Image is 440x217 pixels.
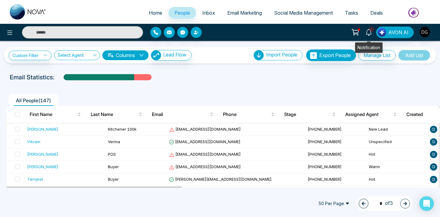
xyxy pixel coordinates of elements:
[223,111,270,118] span: Phone
[376,199,393,208] span: of 3
[218,106,279,123] th: Phone
[366,161,427,173] td: Warm
[358,50,396,60] button: Manage List
[25,106,86,123] th: First Name
[10,4,46,20] img: Nova CRM Logo
[308,177,342,182] span: [PHONE_NUMBER]
[319,52,351,58] span: Export People
[27,176,43,182] div: Tarnjeet
[27,151,58,157] div: [PERSON_NAME]
[345,111,392,118] span: Assigned Agent
[369,27,374,32] span: 1
[9,51,52,60] a: Custom Filter
[227,10,262,16] span: Email Marketing
[169,152,241,157] span: [EMAIL_ADDRESS][DOMAIN_NAME]
[13,97,53,103] span: All People ( 147 )
[30,111,76,118] span: First Name
[169,139,240,144] span: [EMAIL_ADDRESS][DOMAIN_NAME]
[168,7,196,19] a: People
[366,148,427,161] td: Hot
[221,7,268,19] a: Email Marketing
[430,176,437,183] span: D
[143,7,168,19] a: Home
[364,7,389,19] a: Deals
[314,199,354,208] span: 50 Per Page
[274,10,333,16] span: Social Media Management
[419,196,434,211] div: Open Intercom Messenger
[147,106,218,123] th: Email
[169,164,241,169] span: [EMAIL_ADDRESS][DOMAIN_NAME]
[196,7,221,19] a: Inbox
[308,127,342,132] span: [PHONE_NUMBER]
[102,50,148,60] button: Columnsdown
[91,111,137,118] span: Last Name
[169,127,241,132] span: [EMAIL_ADDRESS][DOMAIN_NAME]
[376,27,414,38] button: AVON AI
[169,177,272,182] span: [PERSON_NAME][EMAIL_ADDRESS][DOMAIN_NAME]
[108,164,119,169] span: Buyer
[139,53,144,58] span: down
[202,10,215,16] span: Inbox
[306,49,356,61] button: Export People
[268,7,339,19] a: Social Media Management
[308,139,342,144] span: [PHONE_NUMBER]
[108,152,116,157] span: POS
[27,164,58,170] div: [PERSON_NAME]
[392,6,436,20] img: Market-place.gif
[370,10,383,16] span: Deals
[10,73,54,82] p: Email Statistics:
[366,173,427,186] td: Hot
[366,123,427,136] td: New Lead
[279,106,340,123] th: Stage
[308,152,342,157] span: [PHONE_NUMBER]
[163,52,186,58] span: Lead Flow
[366,186,427,198] td: Hot
[108,139,120,144] span: Verma
[340,106,402,123] th: Assigned Agent
[345,10,358,16] span: Tasks
[27,139,40,145] div: Vikram
[430,126,437,133] span: D
[420,27,430,37] img: User Avatar
[361,27,376,37] a: 1
[27,126,58,132] div: [PERSON_NAME]
[151,50,161,60] img: Lead Flow
[430,138,437,146] span: D
[152,111,209,118] span: Email
[378,28,386,37] img: Lead Flow
[339,7,364,19] a: Tasks
[366,136,427,148] td: Unspecified
[284,111,331,118] span: Stage
[151,50,192,60] button: Lead Flow
[108,177,119,182] span: Buyer
[86,106,147,123] th: Last Name
[149,10,162,16] span: Home
[108,127,137,132] span: Kitchener 100k
[308,164,342,169] span: [PHONE_NUMBER]
[430,151,437,158] span: D
[388,29,409,36] span: AVON AI
[148,50,192,60] a: Lead FlowLead Flow
[266,52,297,58] span: Import People
[174,10,190,16] span: People
[430,163,437,171] span: D
[355,42,383,53] div: Notification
